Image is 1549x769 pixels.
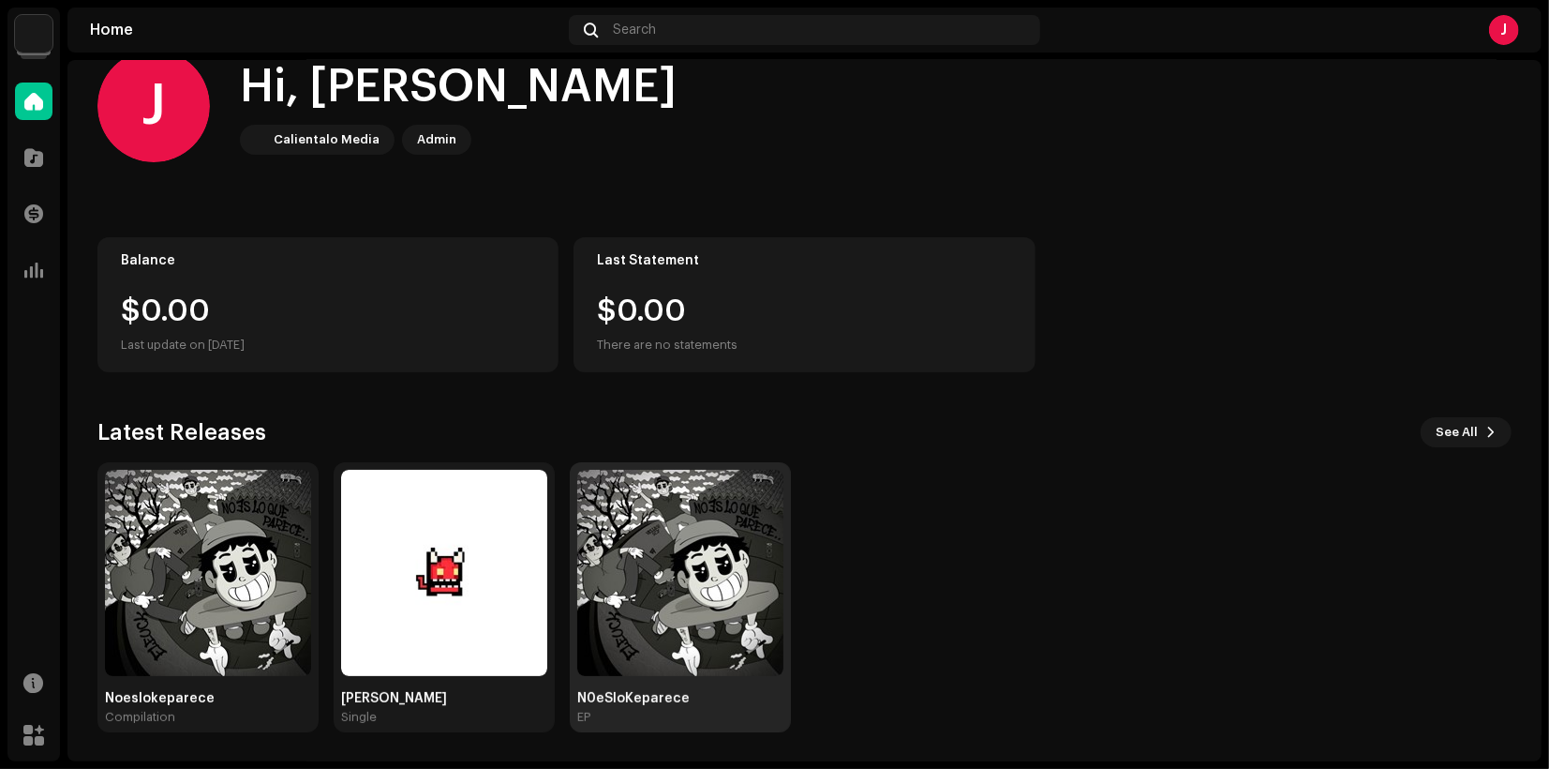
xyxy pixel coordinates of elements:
div: Calientalo Media [274,128,380,151]
div: Last update on [DATE] [121,334,535,356]
img: f6de878e-8b44-4225-8364-2b95cf5a3fc2 [341,470,547,676]
re-o-card-value: Last Statement [573,237,1035,372]
div: Noeslokeparece [105,691,311,706]
div: N0eSloKeparece [577,691,783,706]
span: Search [613,23,656,38]
div: J [1489,15,1519,45]
img: 4d5a508c-c80f-4d99-b7fb-82554657661d [15,15,52,53]
div: Last Statement [597,253,1011,268]
div: EP [577,710,590,725]
div: Home [90,23,561,38]
div: Compilation [105,710,175,725]
div: There are no statements [597,334,737,356]
button: See All [1421,417,1512,447]
div: Balance [121,253,535,268]
h3: Latest Releases [97,417,266,447]
re-o-card-value: Balance [97,237,559,372]
div: Hi, [PERSON_NAME] [240,57,677,117]
img: 4d5a508c-c80f-4d99-b7fb-82554657661d [244,128,266,151]
div: J [97,50,210,162]
div: Admin [417,128,456,151]
div: [PERSON_NAME] [341,691,547,706]
img: 8b7deddd-4ae1-4c65-8d30-24fed99a1ee7 [577,470,783,676]
img: 402bd819-6cf7-4168-b066-668e480fb94d [105,470,311,676]
span: See All [1436,414,1478,451]
div: Single [341,710,377,725]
